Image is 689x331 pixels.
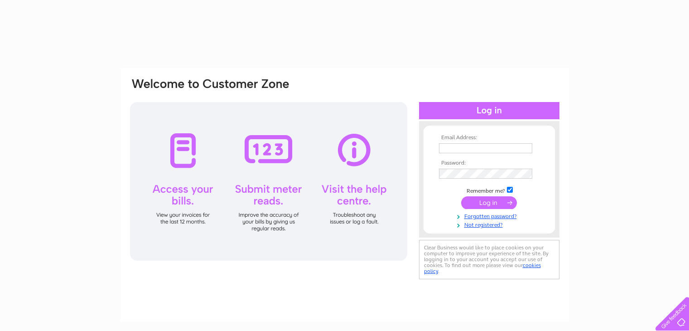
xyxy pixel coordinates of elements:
input: Submit [461,196,517,209]
th: Password: [437,160,542,166]
a: Not registered? [439,220,542,229]
th: Email Address: [437,135,542,141]
td: Remember me? [437,185,542,195]
a: Forgotten password? [439,211,542,220]
a: cookies policy [424,262,541,274]
div: Clear Business would like to place cookies on your computer to improve your experience of the sit... [419,240,559,279]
